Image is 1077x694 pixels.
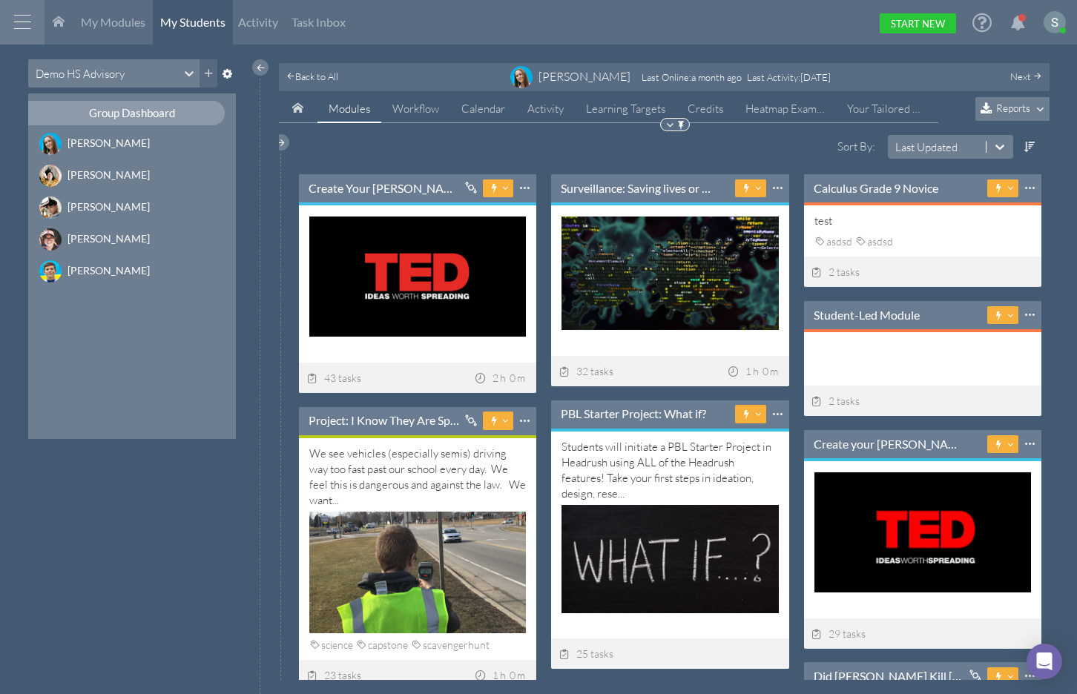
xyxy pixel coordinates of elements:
a: Calculus Grade 9 Novice [814,180,938,196]
a: Activity [516,95,575,123]
div: : a month ago [642,72,748,83]
img: image [39,260,62,282]
span: Task Inbox [292,15,346,29]
img: summary thumbnail [309,512,526,634]
span: Calendar [461,102,505,116]
a: Back to All [286,69,338,85]
span: 2 tasks [811,265,860,278]
div: 0 [510,369,517,386]
div: Open Intercom Messenger [1027,644,1062,679]
img: summary thumbnail [814,472,1031,592]
a: [PERSON_NAME] [28,163,237,188]
div: m [517,667,529,684]
img: image [39,196,62,219]
img: summary thumbnail [561,505,778,613]
div: [PERSON_NAME] [67,199,203,214]
a: Modules [317,95,381,123]
a: [PERSON_NAME] [28,195,237,219]
span: My Students [160,15,225,29]
a: [PERSON_NAME] [28,259,237,283]
span: Reports [996,102,1030,114]
a: Credits [676,95,734,123]
span: My Modules [81,15,145,29]
img: summary thumbnail [309,217,526,337]
img: image [39,133,62,155]
a: Group Dashboard [28,101,237,125]
a: Create Your [PERSON_NAME] Talk----- [309,180,461,196]
img: Pin to Top [676,119,687,130]
div: science [309,636,356,654]
span: Modules [329,102,370,116]
img: image [39,228,62,251]
button: Reports [975,97,1050,121]
span: Last Online [642,71,689,83]
div: [PERSON_NAME] [538,69,630,85]
a: Learning Targets [575,95,676,123]
span: 29 tasks [811,627,866,640]
div: 0 [763,363,770,380]
a: Create your [PERSON_NAME] Talk - Demo Crew [814,436,966,452]
span: Next [1010,70,1031,82]
img: ACg8ocKKX03B5h8i416YOfGGRvQH7qkhkMU_izt_hUWC0FdG_LDggA=s96-c [1044,11,1066,33]
div: [PERSON_NAME] [67,262,203,278]
div: h [753,363,763,380]
span: Back to All [295,70,338,82]
span: 43 tasks [306,371,361,384]
label: Sort By: [810,139,879,154]
a: Heatmap Example [734,95,836,123]
a: Start New [880,13,956,33]
span: Activity [527,102,564,116]
img: image [39,165,62,187]
div: Demo HS Advisory [36,66,125,82]
a: Calendar [450,95,516,123]
div: [PERSON_NAME] [67,135,203,151]
a: Did [PERSON_NAME] Kill [PERSON_NAME]? A Lesson in Civilized vs. Uncivilized [814,668,966,684]
a: Project: I Know They Are Speeding [309,412,461,429]
span: 2 tasks [811,394,860,407]
a: Student-Led Module [814,307,920,323]
div: h [500,667,510,684]
div: : [DATE] [747,72,831,83]
div: Students will initiate a PBL Starter Project in Headrush using ALL of the Headrush features! Take... [561,439,778,609]
div: m [770,363,782,380]
div: m [517,369,529,386]
div: 1 [745,363,753,380]
span: 32 tasks [559,365,613,377]
img: summary thumbnail [561,217,778,330]
div: asdsd [814,233,855,251]
a: Your Tailored Dashboard [836,95,938,123]
div: scavengerhunt [411,636,493,654]
a: PBL Starter Project: What if? [561,406,706,422]
span: Last Activity [747,71,798,83]
div: Group Dashboard [28,101,225,125]
a: [PERSON_NAME] [28,131,237,156]
div: 2 [493,369,500,386]
div: test [814,213,1031,228]
span: Activity [238,15,278,29]
a: Surveillance: Saving lives or threatening your rights? [561,180,714,196]
a: [PERSON_NAME] [28,227,237,251]
div: asdsd [855,233,896,251]
div: 0 [510,667,517,684]
div: [PERSON_NAME] [67,167,203,182]
span: 23 tasks [306,669,361,681]
span: Learning Targets [586,102,665,116]
a: Next [1010,70,1042,82]
span: 25 tasks [559,647,613,660]
span: Workflow [392,102,439,116]
div: We see vehicles (especially semis) driving way too fast past our school every day. We feel this i... [309,446,526,629]
div: [PERSON_NAME] [67,231,203,246]
div: 1 [493,667,500,684]
img: image [510,66,533,88]
div: capstone [356,636,411,654]
a: Workflow [381,95,450,123]
div: h [500,369,510,386]
div: Last Updated [895,139,958,155]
